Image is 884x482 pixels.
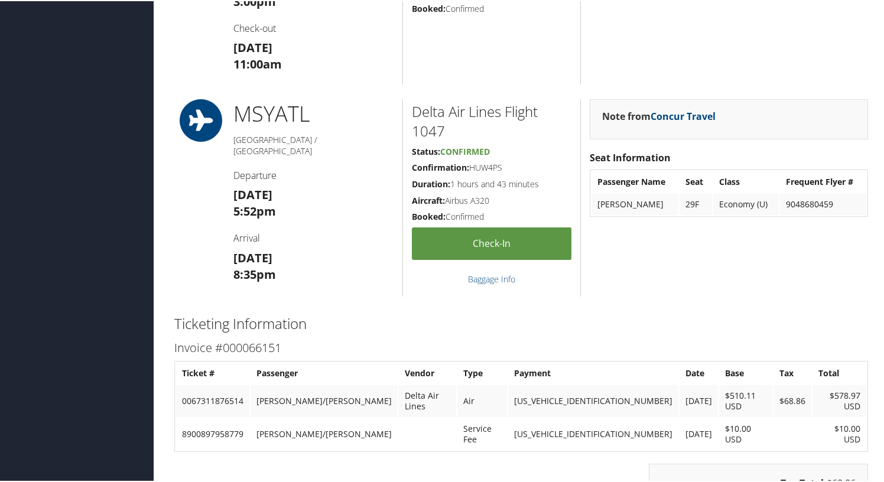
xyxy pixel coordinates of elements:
[508,417,678,449] td: [US_VEHICLE_IDENTIFICATION_NUMBER]
[602,109,716,122] strong: Note from
[591,193,678,214] td: [PERSON_NAME]
[812,417,866,449] td: $10.00 USD
[412,177,450,188] strong: Duration:
[176,361,249,383] th: Ticket #
[233,185,272,201] strong: [DATE]
[251,384,398,416] td: [PERSON_NAME]/[PERSON_NAME]
[591,170,678,191] th: Passenger Name
[680,417,718,449] td: [DATE]
[713,170,779,191] th: Class
[412,194,445,205] strong: Aircraft:
[412,210,446,221] strong: Booked:
[233,21,394,34] h4: Check-out
[174,312,868,333] h2: Ticketing Information
[457,384,507,416] td: Air
[780,170,866,191] th: Frequent Flyer #
[412,2,571,14] h5: Confirmed
[412,2,446,13] strong: Booked:
[812,361,866,383] th: Total
[233,265,276,281] strong: 8:35pm
[412,194,571,206] h5: Airbus A320
[233,98,394,128] h1: MSY ATL
[508,384,678,416] td: [US_VEHICLE_IDENTIFICATION_NUMBER]
[399,384,456,416] td: Delta Air Lines
[812,384,866,416] td: $578.97 USD
[508,361,678,383] th: Payment
[412,161,571,172] h5: HUW4PS
[399,361,456,383] th: Vendor
[719,361,773,383] th: Base
[680,384,718,416] td: [DATE]
[176,384,249,416] td: 0067311876514
[233,168,394,181] h4: Departure
[174,338,868,355] h3: Invoice #000066151
[233,38,272,54] strong: [DATE]
[233,249,272,265] strong: [DATE]
[176,417,249,449] td: 8900897958779
[719,384,773,416] td: $510.11 USD
[713,193,779,214] td: Economy (U)
[773,384,811,416] td: $68.86
[651,109,716,122] a: Concur Travel
[440,145,490,156] span: Confirmed
[780,193,866,214] td: 9048680459
[773,361,811,383] th: Tax
[412,226,571,259] a: Check-in
[412,161,469,172] strong: Confirmation:
[233,202,276,218] strong: 5:52pm
[590,150,671,163] strong: Seat Information
[412,210,571,222] h5: Confirmed
[233,55,282,71] strong: 11:00am
[412,177,571,189] h5: 1 hours and 43 minutes
[457,417,507,449] td: Service Fee
[412,145,440,156] strong: Status:
[233,230,394,243] h4: Arrival
[680,361,718,383] th: Date
[233,133,394,156] h5: [GEOGRAPHIC_DATA] / [GEOGRAPHIC_DATA]
[719,417,773,449] td: $10.00 USD
[251,417,398,449] td: [PERSON_NAME]/[PERSON_NAME]
[680,193,711,214] td: 29F
[251,361,398,383] th: Passenger
[680,170,711,191] th: Seat
[412,100,571,140] h2: Delta Air Lines Flight 1047
[468,272,515,284] a: Baggage Info
[457,361,507,383] th: Type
